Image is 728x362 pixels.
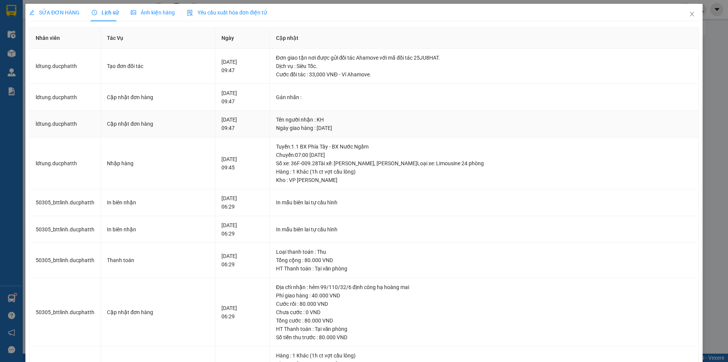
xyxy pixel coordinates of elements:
[221,58,264,74] div: [DATE] 09:47
[276,248,692,256] div: Loại thanh toán : Thu
[276,62,692,70] div: Dịch vụ : Siêu Tốc.
[276,316,692,325] div: Tổng cước : 80.000 VND
[276,351,692,360] div: Hàng : 1 Khác (1h ct vợt cầu lông)
[276,300,692,308] div: Cước rồi : 80.000 VND
[30,189,101,216] td: 50305_bttlinh.ducphatth
[221,252,264,269] div: [DATE] 06:29
[215,28,270,49] th: Ngày
[276,176,692,184] div: Kho : VP [PERSON_NAME]
[270,28,699,49] th: Cập nhật
[221,304,264,321] div: [DATE] 06:29
[276,264,692,273] div: HT Thanh toán : Tại văn phòng
[221,155,264,172] div: [DATE] 09:45
[276,256,692,264] div: Tổng cộng : 80.000 VND
[30,278,101,347] td: 50305_bttlinh.ducphatth
[29,9,80,16] span: SỬA ĐƠN HÀNG
[187,9,267,16] span: Yêu cầu xuất hóa đơn điện tử
[131,9,175,16] span: Ảnh kiện hàng
[681,4,703,25] button: Close
[276,93,692,101] div: Gán nhãn :
[107,62,209,70] div: Tạo đơn đối tác
[187,10,193,16] img: icon
[30,49,101,84] td: ldtung.ducphatth
[276,333,692,341] div: Số tiền thu trước : 80.000 VND
[30,216,101,243] td: 50305_bttlinh.ducphatth
[30,138,101,190] td: ldtung.ducphatth
[131,10,136,15] span: picture
[276,54,692,62] div: Đơn giao tận nơi được gửi đối tác Ahamove với mã đối tác 25JU8HAT.
[221,89,264,106] div: [DATE] 09:47
[30,28,101,49] th: Nhân viên
[221,221,264,238] div: [DATE] 06:29
[29,10,35,15] span: edit
[101,28,215,49] th: Tác Vụ
[107,256,209,264] div: Thanh toán
[30,111,101,138] td: ldtung.ducphatth
[276,70,692,79] div: Cước đối tác : 33,000 VNĐ - Ví Ahamove.
[689,11,695,17] span: close
[92,9,119,16] span: Lịch sử
[221,194,264,211] div: [DATE] 06:29
[276,283,692,291] div: Địa chỉ nhận : hẻm 99/110/32/6 định công hạ hoàng mai
[107,159,209,168] div: Nhập hàng
[107,225,209,234] div: In biên nhận
[92,10,97,15] span: clock-circle
[30,84,101,111] td: ldtung.ducphatth
[276,198,692,207] div: In mẫu biên lai tự cấu hình
[276,124,692,132] div: Ngày giao hàng : [DATE]
[276,308,692,316] div: Chưa cước : 0 VND
[276,291,692,300] div: Phí giao hàng : 40.000 VND
[276,325,692,333] div: HT Thanh toán : Tại văn phòng
[107,308,209,316] div: Cập nhật đơn hàng
[107,120,209,128] div: Cập nhật đơn hàng
[30,243,101,278] td: 50305_bttlinh.ducphatth
[276,168,692,176] div: Hàng : 1 Khác (1h ct vợt cầu lông)
[221,115,264,132] div: [DATE] 09:47
[276,225,692,234] div: In mẫu biên lai tự cấu hình
[107,93,209,101] div: Cập nhật đơn hàng
[107,198,209,207] div: In biên nhận
[276,115,692,124] div: Tên người nhận : KH
[276,142,692,168] div: Tuyến : 1.1 BX Phía Tây - BX Nước Ngầm Chuyến: 07:00 [DATE] Số xe: 36F-009.28 Tài xế: [PERSON_NAM...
